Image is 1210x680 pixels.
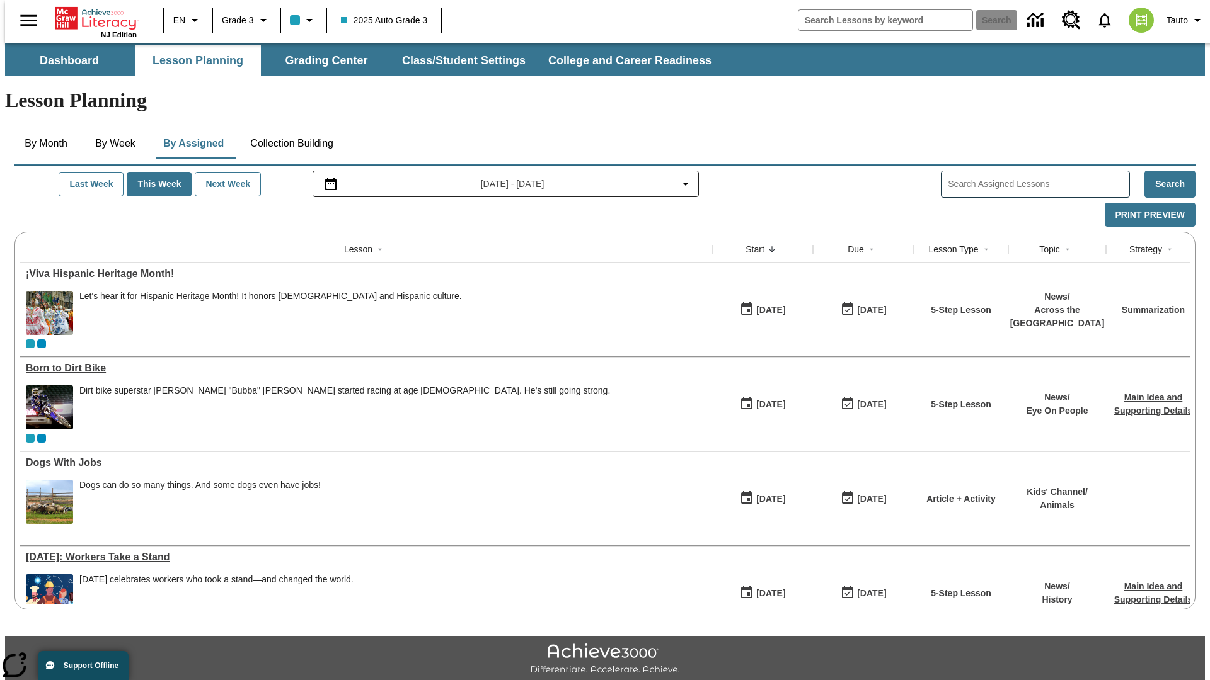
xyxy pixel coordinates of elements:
[678,176,693,191] svg: Collapse Date Range Filter
[173,14,185,27] span: EN
[79,291,462,335] div: Let's hear it for Hispanic Heritage Month! It honors Hispanic Americans and Hispanic culture.
[1129,8,1154,33] img: avatar image
[392,45,536,76] button: Class/Student Settings
[857,586,886,601] div: [DATE]
[344,243,372,256] div: Lesson
[6,45,132,76] button: Dashboard
[836,298,890,322] button: 09/01/25: Last day the lesson can be accessed
[26,434,35,443] div: Current Class
[756,586,785,601] div: [DATE]
[5,89,1205,112] h1: Lesson Planning
[263,45,389,76] button: Grading Center
[1161,9,1210,31] button: Profile/Settings
[1042,593,1072,606] p: History
[530,643,680,676] img: Achieve3000 Differentiate Accelerate Achieve
[798,10,972,30] input: search field
[1027,485,1088,499] p: Kids' Channel /
[756,302,785,318] div: [DATE]
[372,242,388,257] button: Sort
[14,128,78,159] button: By Month
[1039,243,1060,256] div: Topic
[240,128,343,159] button: Collection Building
[26,552,706,563] div: Labor Day: Workers Take a Stand
[948,175,1129,193] input: Search Assigned Lessons
[979,242,994,257] button: Sort
[735,581,790,605] button: 09/01/25: First time the lesson was available
[195,172,261,196] button: Next Week
[756,397,785,412] div: [DATE]
[127,172,192,196] button: This Week
[55,4,137,38] div: Home
[26,385,73,429] img: Motocross racer James Stewart flies through the air on his dirt bike.
[1162,242,1177,257] button: Sort
[101,31,137,38] span: NJ Edition
[64,661,118,670] span: Support Offline
[79,480,321,490] div: Dogs can do so many things. And some dogs even have jobs!
[848,243,864,256] div: Due
[59,172,124,196] button: Last Week
[931,587,991,600] p: 5-Step Lesson
[1144,171,1196,198] button: Search
[135,45,261,76] button: Lesson Planning
[26,339,35,348] div: Current Class
[26,291,73,335] img: A photograph of Hispanic women participating in a parade celebrating Hispanic culture. The women ...
[1105,203,1196,227] button: Print Preview
[836,392,890,416] button: 09/01/25: Last day the lesson can be accessed
[857,397,886,412] div: [DATE]
[5,45,723,76] div: SubNavbar
[1060,242,1075,257] button: Sort
[26,268,706,280] div: ¡Viva Hispanic Heritage Month!
[735,392,790,416] button: 09/01/25: First time the lesson was available
[341,14,428,27] span: 2025 Auto Grade 3
[79,385,610,396] div: Dirt bike superstar [PERSON_NAME] "Bubba" [PERSON_NAME] started racing at age [DEMOGRAPHIC_DATA]....
[79,291,462,302] div: Let's hear it for Hispanic Heritage Month! It honors [DEMOGRAPHIC_DATA] and Hispanic culture.
[55,6,137,31] a: Home
[857,491,886,507] div: [DATE]
[857,302,886,318] div: [DATE]
[931,303,991,317] p: 5-Step Lesson
[538,45,722,76] button: College and Career Readiness
[79,574,354,585] div: [DATE] celebrates workers who took a stand—and changed the world.
[764,242,780,257] button: Sort
[1054,3,1088,37] a: Resource Center, Will open in new tab
[1042,580,1072,593] p: News /
[37,434,46,443] span: OL 2025 Auto Grade 4
[168,9,208,31] button: Language: EN, Select a language
[26,457,706,468] a: Dogs With Jobs, Lessons
[5,43,1205,76] div: SubNavbar
[84,128,147,159] button: By Week
[26,457,706,468] div: Dogs With Jobs
[931,398,991,411] p: 5-Step Lesson
[153,128,234,159] button: By Assigned
[928,243,978,256] div: Lesson Type
[1027,499,1088,512] p: Animals
[26,268,706,280] a: ¡Viva Hispanic Heritage Month! , Lessons
[1167,14,1188,27] span: Tauto
[756,491,785,507] div: [DATE]
[1026,404,1088,417] p: Eye On People
[1020,3,1054,38] a: Data Center
[37,339,46,348] div: OL 2025 Auto Grade 4
[1114,581,1192,604] a: Main Idea and Supporting Details
[285,9,322,31] button: Class color is light blue. Change class color
[735,298,790,322] button: 09/01/25: First time the lesson was available
[1121,4,1161,37] button: Select a new avatar
[79,574,354,618] div: Labor Day celebrates workers who took a stand—and changed the world.
[1010,290,1105,303] p: News /
[79,385,610,429] div: Dirt bike superstar James "Bubba" Stewart started racing at age 4. He's still going strong.
[79,480,321,524] div: Dogs can do so many things. And some dogs even have jobs!
[1114,392,1192,416] a: Main Idea and Supporting Details
[217,9,276,31] button: Grade: Grade 3, Select a grade
[746,243,764,256] div: Start
[1026,391,1088,404] p: News /
[222,14,254,27] span: Grade 3
[864,242,879,257] button: Sort
[1122,305,1185,315] a: Summarization
[1010,303,1105,330] p: Across the [GEOGRAPHIC_DATA]
[318,176,694,191] button: Select the date range menu item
